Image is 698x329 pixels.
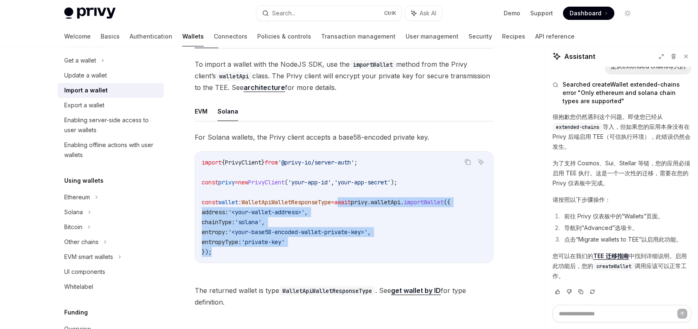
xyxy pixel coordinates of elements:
a: Update a wallet [58,68,164,83]
span: Dashboard [570,9,601,17]
span: Assistant [564,51,595,61]
span: 'your-app-secret' [334,179,391,186]
span: Searched createWallet extended-chains error "Only ethereum and solana chain types are supported" [563,80,691,105]
a: Demo [504,9,520,17]
button: Ask AI [476,157,486,167]
div: EVM smart wallets [64,252,113,262]
span: walletApi [371,198,401,206]
span: entropyType: [202,238,242,246]
span: extended-chains [556,124,599,131]
button: Send message [677,309,687,319]
a: architecture [244,83,285,92]
span: To import a wallet with the NodeJS SDK, use the method from the Privy client’s class. The Privy c... [195,58,493,93]
a: Authentication [130,27,172,46]
span: createWallet [597,263,631,270]
div: Enabling offline actions with user wallets [64,140,159,160]
a: Welcome [64,27,91,46]
a: Export a wallet [58,98,164,113]
span: PrivyClient [225,159,261,166]
span: ; [354,159,357,166]
p: 请按照以下步骤操作： [553,195,691,205]
span: 'your-app-id' [288,179,331,186]
div: Other chains [64,237,99,247]
div: Enabling server-side access to user wallets [64,115,159,135]
a: Whitelabel [58,279,164,294]
li: 前往 Privy 仪表板中的“Wallets”页面。 [562,211,691,221]
div: UI components [64,267,105,277]
button: Solana [217,102,238,121]
span: , [261,218,265,226]
span: ); [391,179,397,186]
span: const [202,198,218,206]
a: User management [406,27,459,46]
span: = [331,198,334,206]
span: import [202,159,222,166]
button: Searched createWallet extended-chains error "Only ethereum and solana chain types are supported" [553,80,691,105]
button: Ask AI [406,6,442,21]
a: Dashboard [563,7,614,20]
img: light logo [64,7,116,19]
span: PrivyClient [248,179,285,186]
span: '<your-base58-encoded-wallet-private-key>' [228,228,367,236]
span: . [401,198,404,206]
span: , [304,208,308,216]
span: } [261,159,265,166]
a: Policies & controls [257,27,311,46]
code: importWallet [350,60,396,69]
span: '@privy-io/server-auth' [278,159,354,166]
a: Connectors [214,27,247,46]
span: privy [218,179,235,186]
span: new [238,179,248,186]
p: 为了支持 Cosmos、Sui、Stellar 等链，您的应用必须启用 TEE 执行。这是一个一次性的迁移，需要在您的 Privy 仪表板中完成。 [553,158,691,188]
span: from [265,159,278,166]
a: Basics [101,27,120,46]
span: = [235,179,238,186]
a: Security [469,27,492,46]
div: Solana [64,207,83,217]
div: Get a wallet [64,56,96,65]
h5: Using wallets [64,176,104,186]
button: EVM [195,102,208,121]
div: Update a wallet [64,70,107,80]
span: address: [202,208,228,216]
li: 导航到“Advanced”选项卡。 [562,223,691,233]
div: Search... [272,8,295,18]
button: Copy the contents from the code block [462,157,473,167]
span: Ask AI [420,9,436,17]
span: , [331,179,334,186]
code: walletApi [216,72,252,81]
button: Search...CtrlK [256,6,401,21]
a: UI components [58,264,164,279]
span: ( [285,179,288,186]
span: '<your-wallet-address>' [228,208,304,216]
a: Wallets [182,27,204,46]
span: . [367,198,371,206]
a: Recipes [502,27,525,46]
span: : [238,198,242,206]
span: ({ [444,198,450,206]
span: , [367,228,371,236]
span: wallet [218,198,238,206]
span: 'private-key' [242,238,285,246]
button: Toggle dark mode [621,7,634,20]
div: Import a wallet [64,85,108,95]
code: WalletApiWalletResponseType [279,286,375,295]
span: For Solana wallets, the Privy client accepts a base58-encoded private key. [195,131,493,143]
span: importWallet [404,198,444,206]
li: 点击“Migrate wallets to TEE”以启用此功能。 [562,235,691,244]
h5: Funding [64,307,88,317]
div: Ethereum [64,192,90,202]
span: 'solana' [235,218,261,226]
span: WalletApiWalletResponseType [242,198,331,206]
div: Bitcoin [64,222,82,232]
span: entropy: [202,228,228,236]
a: TEE 迁移指南 [593,252,629,260]
span: const [202,179,218,186]
a: Transaction management [321,27,396,46]
span: privy [351,198,367,206]
a: get wallet by ID [391,286,441,295]
div: Whitelabel [64,282,93,292]
a: Import a wallet [58,83,164,98]
span: }); [202,248,212,256]
a: Enabling offline actions with user wallets [58,138,164,162]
